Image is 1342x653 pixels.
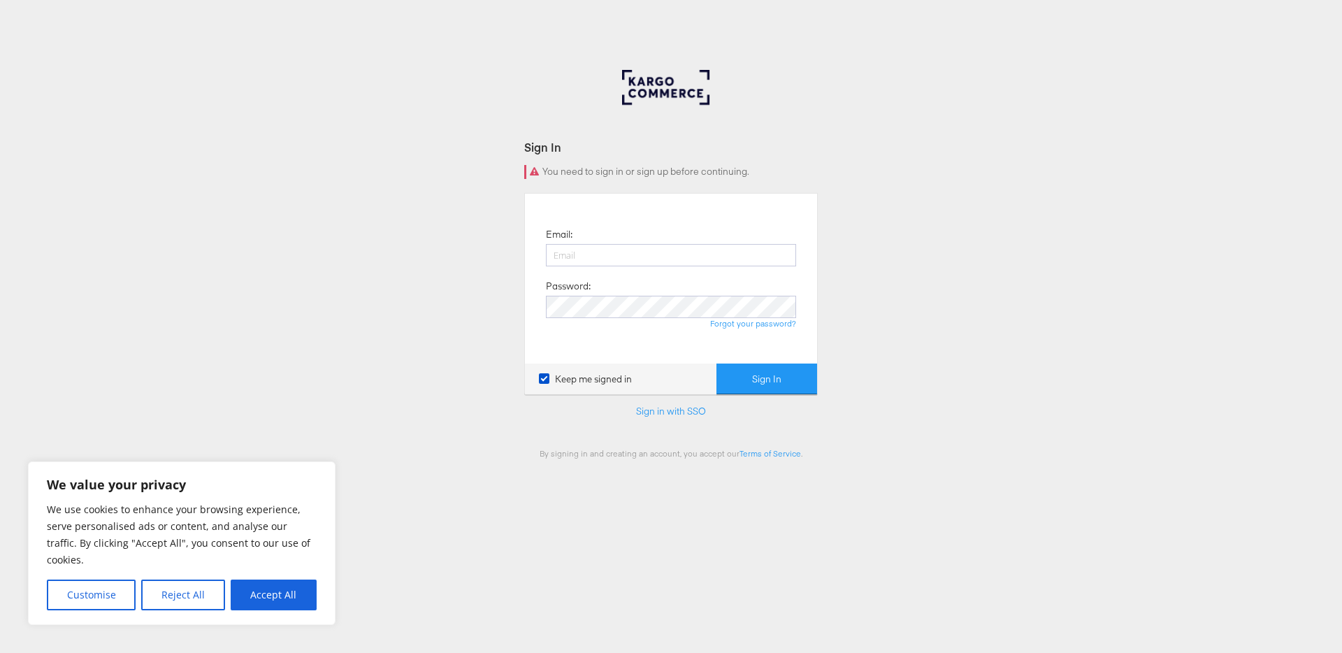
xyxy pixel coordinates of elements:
button: Accept All [231,580,317,610]
div: You need to sign in or sign up before continuing. [524,165,818,179]
label: Keep me signed in [539,373,632,386]
button: Reject All [141,580,224,610]
button: Sign In [716,364,817,395]
a: Forgot your password? [710,318,796,329]
label: Password: [546,280,591,293]
div: We value your privacy [28,461,335,625]
a: Terms of Service [739,448,801,459]
div: By signing in and creating an account, you accept our . [524,448,818,459]
input: Email [546,244,796,266]
p: We use cookies to enhance your browsing experience, serve personalised ads or content, and analys... [47,501,317,568]
label: Email: [546,228,572,241]
button: Customise [47,580,136,610]
div: Sign In [524,139,818,155]
a: Sign in with SSO [636,405,706,417]
p: We value your privacy [47,476,317,493]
